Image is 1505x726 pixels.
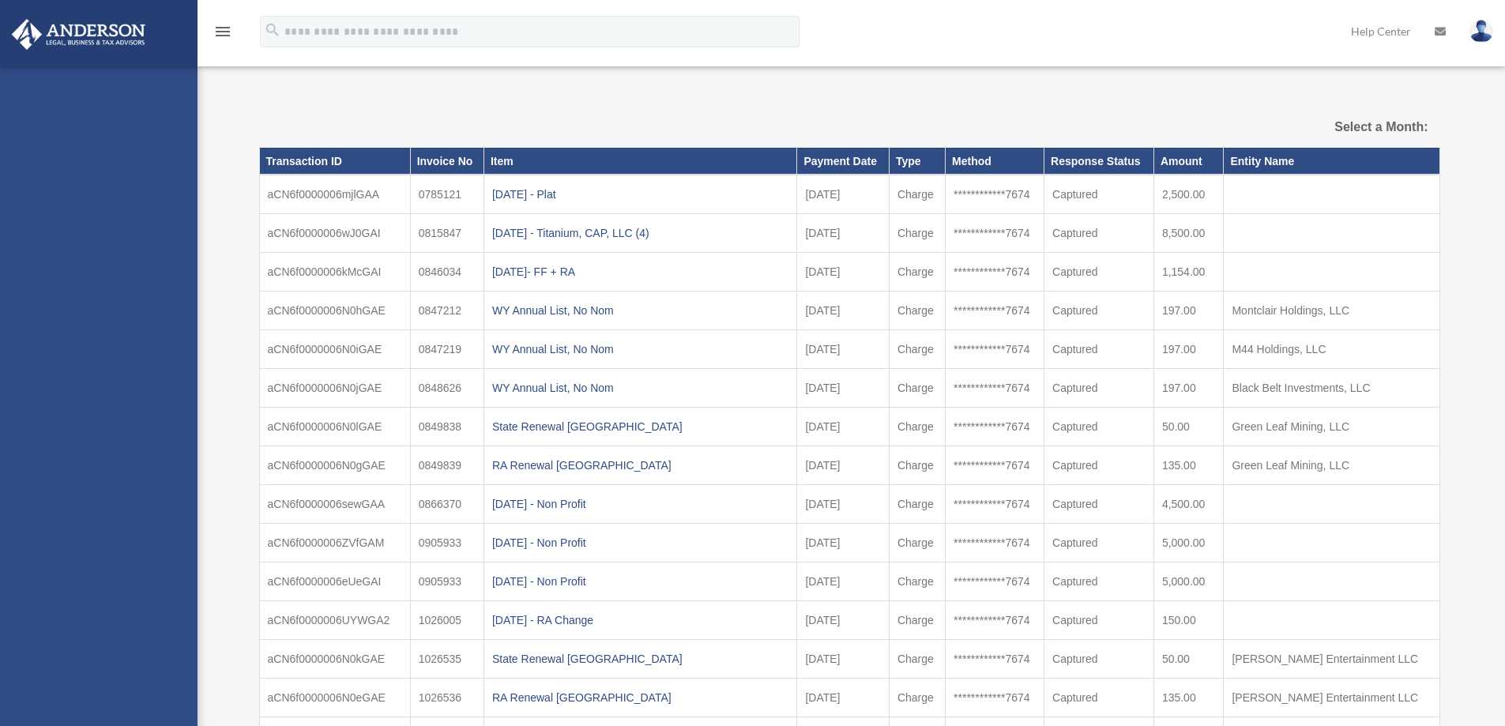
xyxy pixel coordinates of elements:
td: aCN6f0000006N0iGAE [259,330,410,369]
img: Anderson Advisors Platinum Portal [7,19,150,50]
td: 50.00 [1153,408,1224,446]
td: Charge [889,330,945,369]
td: 50.00 [1153,640,1224,679]
td: 8,500.00 [1153,214,1224,253]
td: aCN6f0000006sewGAA [259,485,410,524]
td: Charge [889,485,945,524]
td: Charge [889,562,945,601]
td: [PERSON_NAME] Entertainment LLC [1224,679,1439,717]
td: Charge [889,292,945,330]
td: Charge [889,175,945,214]
td: Captured [1044,175,1154,214]
td: 0905933 [410,524,483,562]
td: 5,000.00 [1153,562,1224,601]
td: 135.00 [1153,679,1224,717]
td: 1026005 [410,601,483,640]
th: Payment Date [797,148,890,175]
i: menu [213,22,232,41]
th: Method [946,148,1044,175]
td: aCN6f0000006N0jGAE [259,369,410,408]
td: 1026536 [410,679,483,717]
td: Captured [1044,640,1154,679]
td: Charge [889,679,945,717]
td: Charge [889,369,945,408]
td: 0785121 [410,175,483,214]
td: Green Leaf Mining, LLC [1224,446,1439,485]
td: 5,000.00 [1153,524,1224,562]
td: Green Leaf Mining, LLC [1224,408,1439,446]
td: aCN6f0000006eUeGAI [259,562,410,601]
th: Amount [1153,148,1224,175]
th: Invoice No [410,148,483,175]
td: [DATE] [797,408,890,446]
th: Item [483,148,796,175]
td: aCN6f0000006mjlGAA [259,175,410,214]
div: [DATE]- FF + RA [492,261,788,283]
img: User Pic [1469,20,1493,43]
td: Charge [889,214,945,253]
td: [DATE] [797,446,890,485]
td: [DATE] [797,330,890,369]
td: Captured [1044,408,1154,446]
td: 1026535 [410,640,483,679]
div: RA Renewal [GEOGRAPHIC_DATA] [492,454,788,476]
td: aCN6f0000006UYWGA2 [259,601,410,640]
td: 1,154.00 [1153,253,1224,292]
td: [DATE] [797,562,890,601]
td: aCN6f0000006N0lGAE [259,408,410,446]
td: 135.00 [1153,446,1224,485]
td: 0849839 [410,446,483,485]
th: Response Status [1044,148,1154,175]
td: 0849838 [410,408,483,446]
td: [DATE] [797,214,890,253]
td: Montclair Holdings, LLC [1224,292,1439,330]
div: [DATE] - Non Profit [492,493,788,515]
div: State Renewal [GEOGRAPHIC_DATA] [492,648,788,670]
th: Type [889,148,945,175]
td: 0905933 [410,562,483,601]
div: [DATE] - Plat [492,183,788,205]
div: [DATE] - Titanium, CAP, LLC (4) [492,222,788,244]
div: [DATE] - Non Profit [492,532,788,554]
td: [DATE] [797,369,890,408]
td: Charge [889,408,945,446]
td: Charge [889,253,945,292]
td: Black Belt Investments, LLC [1224,369,1439,408]
td: aCN6f0000006ZVfGAM [259,524,410,562]
td: 0847219 [410,330,483,369]
th: Entity Name [1224,148,1439,175]
td: 0848626 [410,369,483,408]
td: aCN6f0000006wJ0GAI [259,214,410,253]
td: [DATE] [797,524,890,562]
div: [DATE] - RA Change [492,609,788,631]
td: [DATE] [797,292,890,330]
div: WY Annual List, No Nom [492,299,788,322]
td: Captured [1044,446,1154,485]
td: 2,500.00 [1153,175,1224,214]
td: Charge [889,524,945,562]
td: aCN6f0000006N0kGAE [259,640,410,679]
td: [DATE] [797,253,890,292]
td: [DATE] [797,175,890,214]
td: 0846034 [410,253,483,292]
div: State Renewal [GEOGRAPHIC_DATA] [492,416,788,438]
a: menu [213,28,232,41]
td: Charge [889,640,945,679]
td: 197.00 [1153,292,1224,330]
div: [DATE] - Non Profit [492,570,788,592]
td: [DATE] [797,601,890,640]
td: aCN6f0000006N0eGAE [259,679,410,717]
td: aCN6f0000006N0gGAE [259,446,410,485]
td: 197.00 [1153,330,1224,369]
td: [DATE] [797,485,890,524]
td: Captured [1044,485,1154,524]
td: 197.00 [1153,369,1224,408]
label: Select a Month: [1255,116,1428,138]
td: [DATE] [797,640,890,679]
i: search [264,21,281,39]
td: Charge [889,446,945,485]
td: Captured [1044,601,1154,640]
td: aCN6f0000006N0hGAE [259,292,410,330]
th: Transaction ID [259,148,410,175]
div: RA Renewal [GEOGRAPHIC_DATA] [492,687,788,709]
